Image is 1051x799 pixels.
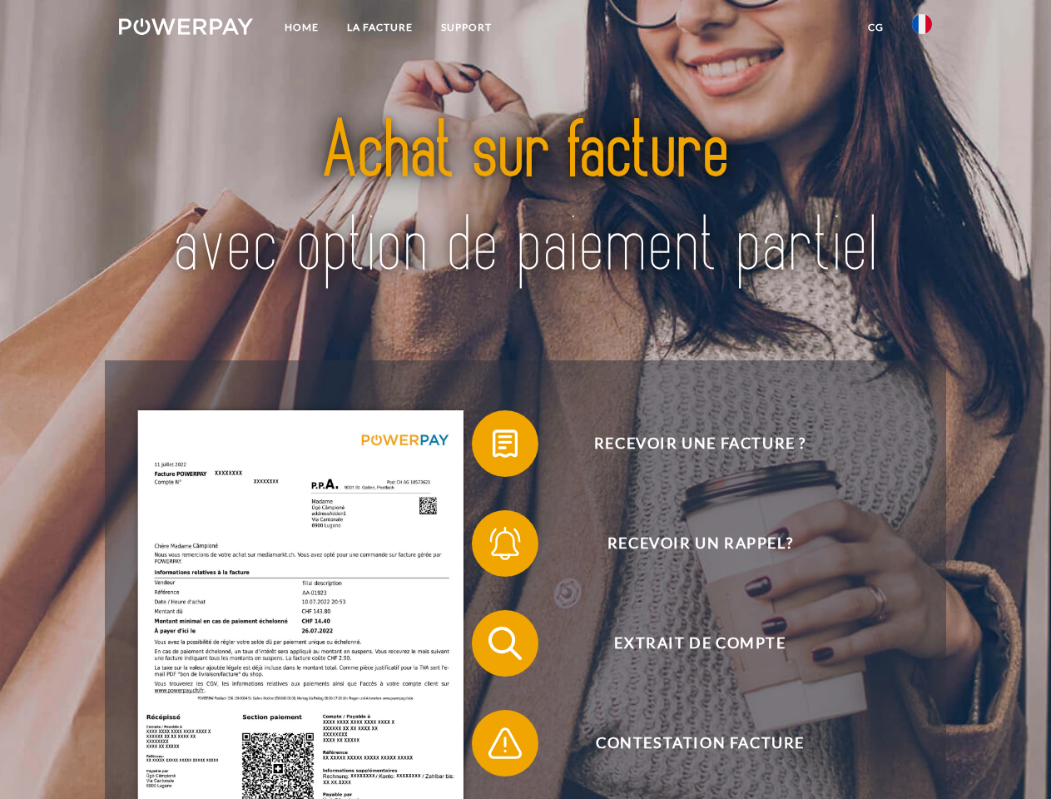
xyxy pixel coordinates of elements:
[427,12,506,42] a: Support
[159,80,892,319] img: title-powerpay_fr.svg
[472,410,905,477] button: Recevoir une facture ?
[270,12,333,42] a: Home
[472,510,905,577] button: Recevoir un rappel?
[912,14,932,34] img: fr
[496,610,904,677] span: Extrait de compte
[119,18,253,35] img: logo-powerpay-white.svg
[472,710,905,777] button: Contestation Facture
[496,410,904,477] span: Recevoir une facture ?
[496,710,904,777] span: Contestation Facture
[484,623,526,664] img: qb_search.svg
[484,423,526,464] img: qb_bill.svg
[854,12,898,42] a: CG
[484,523,526,564] img: qb_bell.svg
[484,722,526,764] img: qb_warning.svg
[496,510,904,577] span: Recevoir un rappel?
[333,12,427,42] a: LA FACTURE
[472,610,905,677] button: Extrait de compte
